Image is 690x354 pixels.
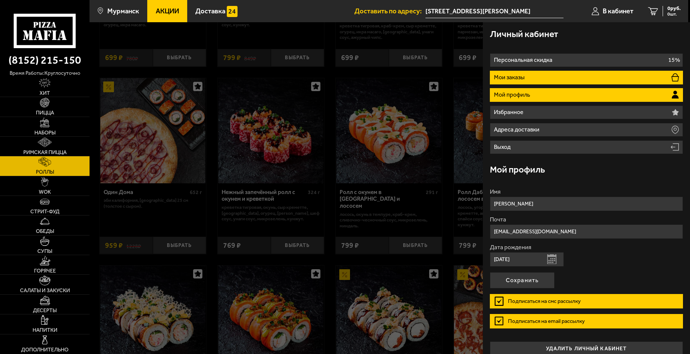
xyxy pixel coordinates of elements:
[34,268,56,274] span: Горячее
[36,110,54,116] span: Пицца
[490,224,683,239] input: Ваш e-mail
[21,347,68,353] span: Дополнительно
[667,6,681,11] span: 0 руб.
[490,314,683,328] label: Подписаться на email рассылку
[227,6,238,17] img: 15daf4d41897b9f0e9f617042186c801.svg
[30,209,60,214] span: Стрит-фуд
[494,144,512,150] p: Выход
[603,8,633,15] span: В кабинет
[668,57,680,63] p: 15%
[425,4,563,18] input: Ваш адрес доставки
[107,8,139,15] span: Мурманск
[494,92,532,98] p: Мой профиль
[34,130,55,136] span: Наборы
[547,254,556,264] button: Открыть календарь
[490,252,564,267] input: Ваша дата рождения
[490,244,683,250] label: Дата рождения
[494,109,525,115] p: Избранное
[33,308,57,313] span: Десерты
[36,170,54,175] span: Роллы
[33,328,57,333] span: Напитки
[490,30,558,39] h3: Личный кабинет
[37,249,52,254] span: Супы
[494,74,526,80] p: Мои заказы
[39,190,51,195] span: WOK
[36,229,54,234] span: Обеды
[195,8,225,15] span: Доставка
[354,8,425,15] span: Доставить по адресу:
[23,150,67,155] span: Римская пицца
[490,165,545,174] h3: Мой профиль
[20,288,70,293] span: Салаты и закуски
[490,217,683,223] label: Почта
[667,12,681,16] span: 0 шт.
[494,127,541,133] p: Адреса доставки
[156,8,179,15] span: Акции
[490,294,683,308] label: Подписаться на смс рассылку
[40,91,50,96] span: Хит
[494,57,554,63] p: Персональная скидка
[490,189,683,195] label: Имя
[490,272,555,288] button: Сохранить
[490,197,683,211] input: Ваше имя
